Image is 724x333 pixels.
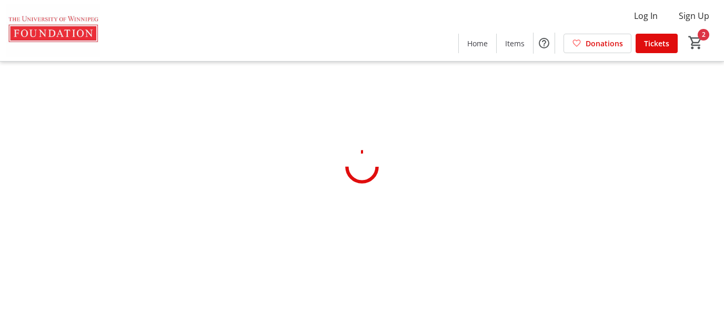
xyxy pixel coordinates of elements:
[636,34,678,53] a: Tickets
[6,4,100,57] img: The U of W Foundation's Logo
[686,33,705,52] button: Cart
[564,34,631,53] a: Donations
[534,33,555,54] button: Help
[586,38,623,49] span: Donations
[634,9,658,22] span: Log In
[467,38,488,49] span: Home
[505,38,525,49] span: Items
[626,7,666,24] button: Log In
[459,34,496,53] a: Home
[497,34,533,53] a: Items
[670,7,718,24] button: Sign Up
[644,38,669,49] span: Tickets
[679,9,709,22] span: Sign Up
